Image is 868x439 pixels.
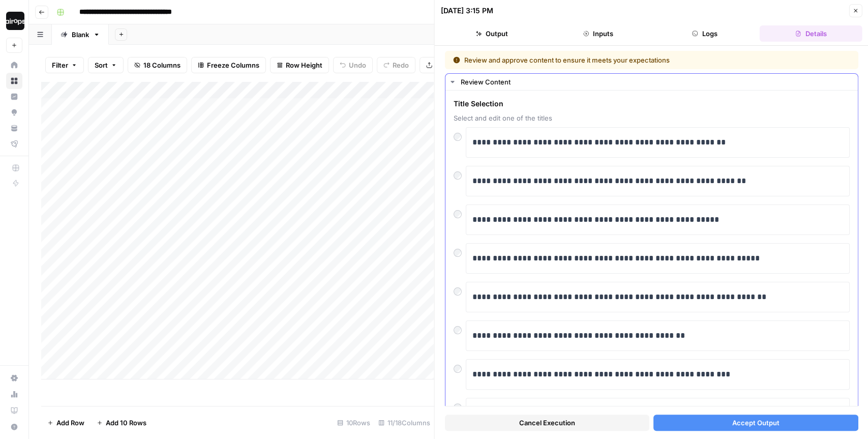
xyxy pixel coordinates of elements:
[453,55,760,65] div: Review and approve content to ensure it meets your expectations
[454,99,850,109] span: Title Selection
[547,25,649,42] button: Inputs
[6,8,22,34] button: Workspace: Dille-Sandbox
[333,415,374,431] div: 10 Rows
[95,60,108,70] span: Sort
[6,120,22,136] a: Your Data
[441,25,543,42] button: Output
[760,25,862,42] button: Details
[349,60,366,70] span: Undo
[6,136,22,152] a: Flightpath
[519,418,575,428] span: Cancel Execution
[6,104,22,121] a: Opportunities
[6,402,22,419] a: Learning Hub
[441,6,493,16] div: [DATE] 3:15 PM
[106,418,146,428] span: Add 10 Rows
[6,57,22,73] a: Home
[333,57,373,73] button: Undo
[653,415,858,431] button: Accept Output
[128,57,187,73] button: 18 Columns
[6,12,24,30] img: Dille-Sandbox Logo
[72,30,89,40] div: Blank
[732,418,779,428] span: Accept Output
[377,57,415,73] button: Redo
[45,57,84,73] button: Filter
[41,415,91,431] button: Add Row
[191,57,266,73] button: Freeze Columns
[454,113,850,123] span: Select and edit one of the titles
[91,415,153,431] button: Add 10 Rows
[88,57,124,73] button: Sort
[56,418,84,428] span: Add Row
[374,415,434,431] div: 11/18 Columns
[207,60,259,70] span: Freeze Columns
[143,60,181,70] span: 18 Columns
[393,60,409,70] span: Redo
[6,73,22,89] a: Browse
[445,415,649,431] button: Cancel Execution
[270,57,329,73] button: Row Height
[6,370,22,386] a: Settings
[6,419,22,435] button: Help + Support
[461,77,852,87] div: Review Content
[653,25,756,42] button: Logs
[286,60,322,70] span: Row Height
[445,74,858,90] button: Review Content
[6,386,22,402] a: Usage
[6,89,22,105] a: Insights
[52,24,109,45] a: Blank
[52,60,68,70] span: Filter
